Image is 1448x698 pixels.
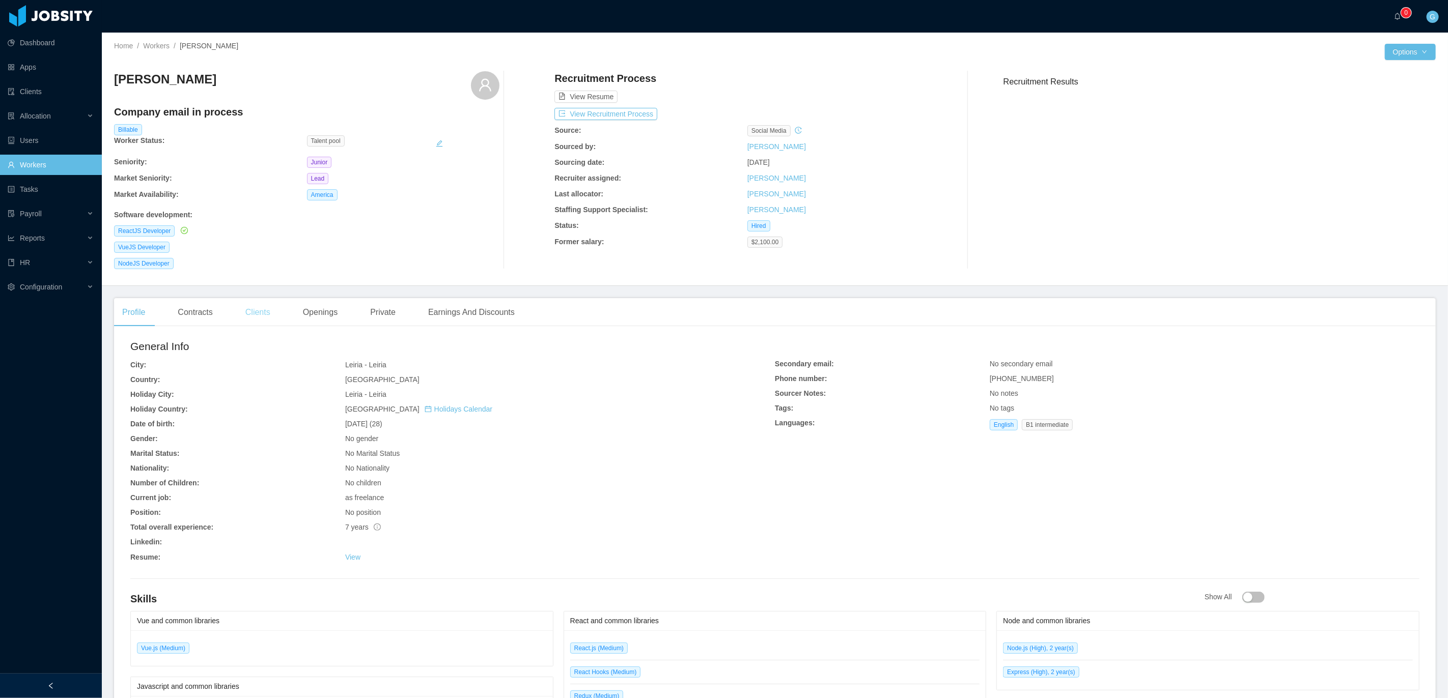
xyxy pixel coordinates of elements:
div: Private [362,298,404,327]
a: icon: userWorkers [8,155,94,175]
button: icon: exportView Recruitment Process [554,108,657,120]
b: Seniority: [114,158,147,166]
b: Sourced by: [554,142,596,151]
i: icon: calendar [425,405,432,413]
a: icon: auditClients [8,81,94,102]
div: Javascript and common libraries [137,677,547,696]
b: Holiday Country: [130,405,188,413]
i: icon: line-chart [8,235,15,242]
span: No children [345,479,381,487]
b: Languages: [775,419,815,427]
button: Optionsicon: down [1385,44,1436,60]
b: Source: [554,126,581,134]
span: $2,100.00 [747,237,783,248]
span: Payroll [20,210,42,218]
i: icon: setting [8,283,15,290]
span: [PHONE_NUMBER] [990,374,1054,383]
span: No Marital Status [345,449,400,457]
h4: Skills [130,592,1205,606]
div: Vue and common libraries [137,612,547,630]
i: icon: check-circle [181,227,188,234]
span: info-circle [374,523,381,531]
span: HR [20,258,30,267]
span: [DATE] (28) [345,420,382,428]
a: Workers [143,42,170,50]
b: Market Availability: [114,190,179,198]
span: No gender [345,434,378,443]
div: Clients [237,298,279,327]
a: icon: file-textView Resume [554,93,618,101]
span: [DATE] [747,158,770,166]
b: Number of Children: [130,479,199,487]
b: Resume: [130,553,160,561]
div: No tags [990,403,1419,414]
i: icon: history [795,127,802,134]
a: icon: robotUsers [8,130,94,151]
span: No position [345,508,381,516]
a: [PERSON_NAME] [747,142,806,151]
b: Total overall experience: [130,523,213,531]
span: [GEOGRAPHIC_DATA] [345,375,420,384]
span: React Hooks (Medium) [570,666,641,678]
b: Gender: [130,434,158,443]
span: as freelance [345,493,384,502]
span: social media [747,125,791,136]
button: edit [435,135,443,152]
h3: [PERSON_NAME] [114,71,216,88]
span: [PERSON_NAME] [180,42,238,50]
a: icon: check-circle [179,226,188,235]
span: [GEOGRAPHIC_DATA] [345,405,492,413]
span: Lead [307,173,329,184]
span: Hired [747,220,770,231]
b: Country: [130,375,160,384]
span: React.js (Medium) [570,643,628,654]
span: 7 years [345,523,381,531]
h3: Recruitment Results [1004,75,1436,88]
span: Allocation [20,112,51,120]
a: icon: pie-chartDashboard [8,33,94,53]
b: Last allocator: [554,190,603,198]
b: Date of birth: [130,420,175,428]
span: B1 intermediate [1022,419,1073,430]
a: [PERSON_NAME] [747,206,806,214]
span: Reports [20,234,45,242]
a: icon: appstoreApps [8,57,94,77]
b: Linkedin: [130,538,162,546]
i: icon: book [8,259,15,266]
span: No notes [990,389,1018,397]
b: Worker Status: [114,136,164,144]
sup: 0 [1401,8,1411,18]
span: Billable [114,124,142,135]
span: ReactJS Developer [114,225,175,237]
b: Sourcing date: [554,158,604,166]
b: Marital Status: [130,449,179,457]
i: icon: solution [8,112,15,120]
span: Vue.js (Medium) [137,643,189,654]
span: / [137,42,139,50]
b: Former salary: [554,238,604,246]
a: icon: profileTasks [8,179,94,199]
b: Tags: [775,404,793,412]
span: No Nationality [345,464,389,472]
b: Staffing Support Specialist: [554,206,648,214]
div: Contracts [170,298,220,327]
i: icon: file-protect [8,210,15,217]
span: VueJS Developer [114,242,170,253]
i: icon: user [478,78,492,92]
b: Recruiter assigned: [554,174,621,182]
span: Configuration [20,283,62,291]
span: No secondary email [990,360,1053,368]
b: Sourcer Notes: [775,389,826,397]
b: Position: [130,508,161,516]
span: Show All [1205,593,1265,601]
b: Phone number: [775,374,827,383]
b: Status: [554,221,578,229]
b: City: [130,361,146,369]
span: English [990,419,1018,430]
i: icon: bell [1394,13,1401,20]
div: React and common libraries [570,612,980,630]
a: Home [114,42,133,50]
span: Leiria - Leiria [345,390,386,398]
a: [PERSON_NAME] [747,174,806,182]
h4: Company email in process [114,105,499,119]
